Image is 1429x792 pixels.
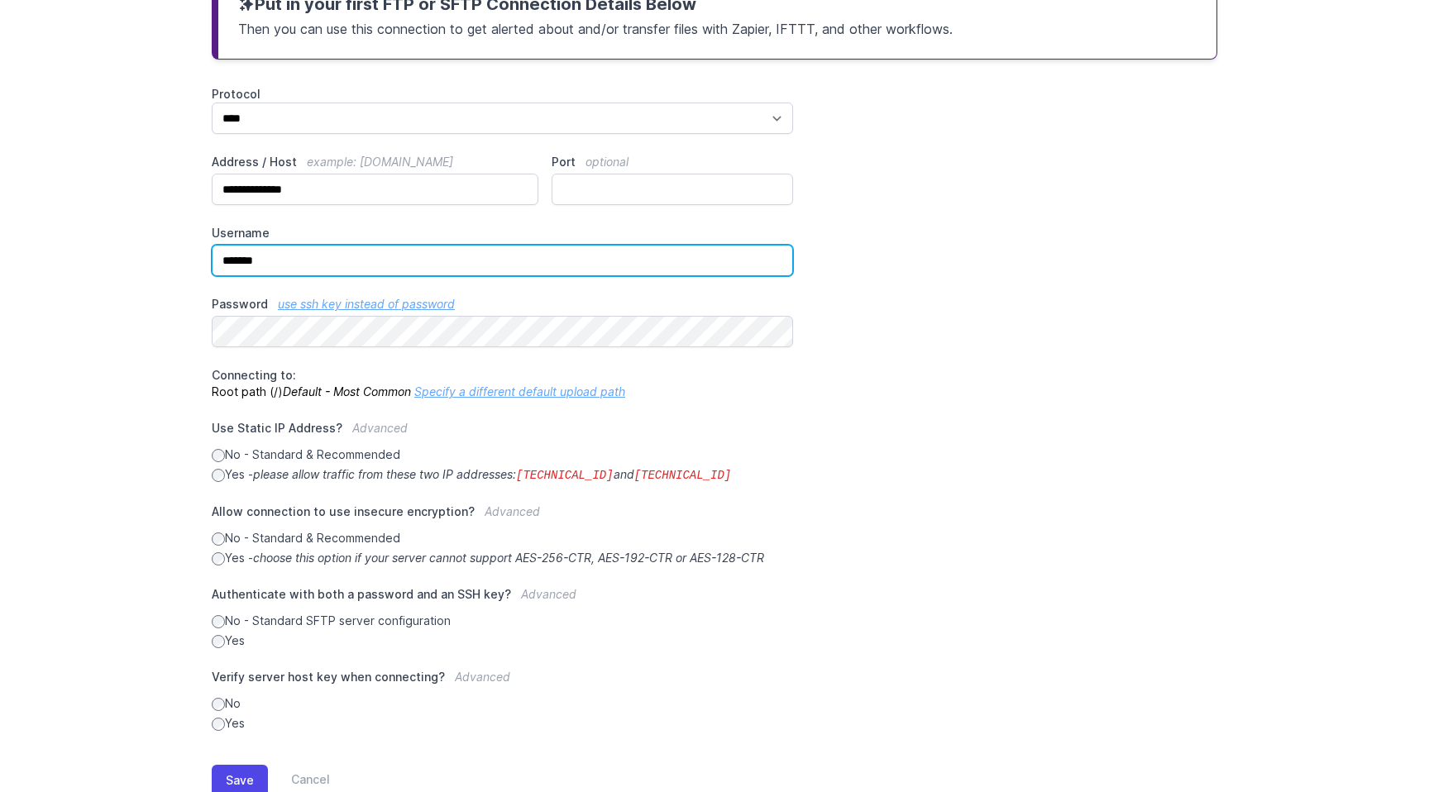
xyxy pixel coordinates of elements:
input: No - Standard & Recommended [212,532,225,546]
label: Yes [212,632,793,649]
label: Yes - [212,550,793,566]
label: No [212,695,793,712]
p: Root path (/) [212,367,793,400]
label: Verify server host key when connecting? [212,669,793,695]
label: Authenticate with both a password and an SSH key? [212,586,793,613]
span: Advanced [485,504,540,518]
label: No - Standard & Recommended [212,530,793,546]
label: Protocol [212,86,793,103]
span: Connecting to: [212,368,296,382]
label: No - Standard SFTP server configuration [212,613,793,629]
input: Yes [212,718,225,731]
label: No - Standard & Recommended [212,446,793,463]
input: Yes [212,635,225,648]
label: Username [212,225,793,241]
input: No [212,698,225,711]
a: Specify a different default upload path [414,384,625,398]
span: optional [585,155,628,169]
iframe: Drift Widget Chat Controller [1346,709,1409,772]
label: Yes [212,715,793,732]
code: [TECHNICAL_ID] [634,469,732,482]
label: Yes - [212,466,793,484]
keeper-lock: Open Keeper Popup [763,250,783,270]
span: Advanced [521,587,576,601]
i: Default - Most Common [283,384,411,398]
a: use ssh key instead of password [278,297,455,311]
input: No - Standard SFTP server configuration [212,615,225,628]
label: Password [212,296,793,313]
label: Use Static IP Address? [212,420,793,446]
span: example: [DOMAIN_NAME] [307,155,453,169]
label: Address / Host [212,154,538,170]
input: Yes -please allow traffic from these two IP addresses:[TECHNICAL_ID]and[TECHNICAL_ID] [212,469,225,482]
span: Advanced [455,670,510,684]
input: Yes -choose this option if your server cannot support AES-256-CTR, AES-192-CTR or AES-128-CTR [212,552,225,565]
i: please allow traffic from these two IP addresses: and [253,467,731,481]
i: choose this option if your server cannot support AES-256-CTR, AES-192-CTR or AES-128-CTR [253,551,764,565]
span: Advanced [352,421,408,435]
label: Port [552,154,793,170]
code: [TECHNICAL_ID] [516,469,614,482]
input: No - Standard & Recommended [212,449,225,462]
label: Allow connection to use insecure encryption? [212,503,793,530]
p: Then you can use this connection to get alerted about and/or transfer files with Zapier, IFTTT, a... [238,16,1197,39]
